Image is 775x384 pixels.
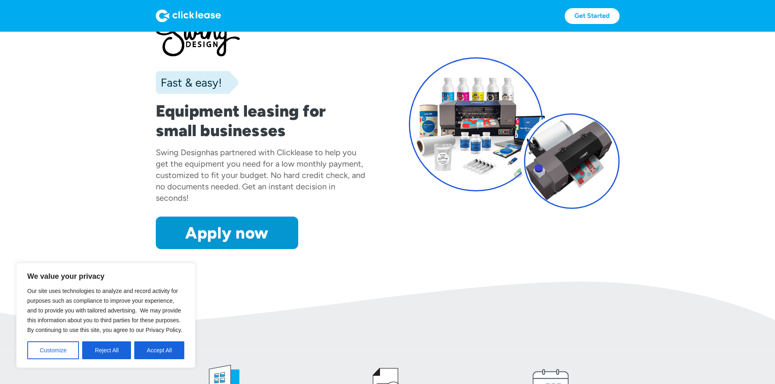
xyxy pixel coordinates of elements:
[27,271,184,281] p: We value your privacy
[565,8,620,24] a: Get Started
[156,148,206,157] div: Swing Design
[156,9,221,22] img: Logo
[27,341,79,359] button: Customize
[16,263,195,368] div: We value your privacy
[156,217,298,249] a: Apply now
[156,74,222,91] div: Fast & easy!
[134,341,184,359] button: Accept All
[27,288,182,333] span: Our site uses technologies to analyze and record activity for purposes such as compliance to impr...
[82,341,131,359] button: Reject All
[156,101,367,140] h1: Equipment leasing for small businesses
[156,148,365,203] div: has partnered with Clicklease to help you get the equipment you need for a low monthly payment, c...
